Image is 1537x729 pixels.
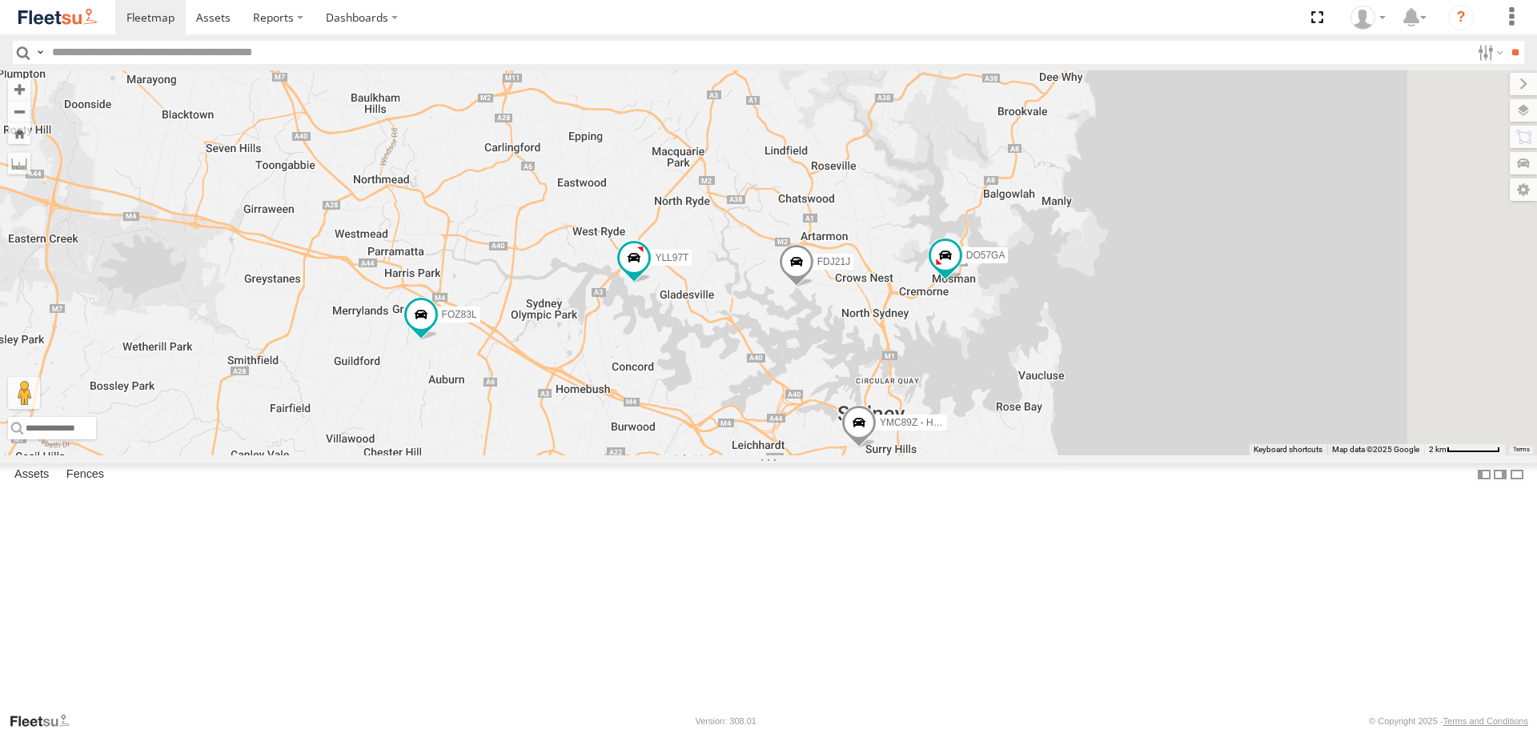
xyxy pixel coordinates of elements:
label: Dock Summary Table to the Right [1492,463,1508,487]
div: Piers Hill [1345,6,1391,30]
button: Drag Pegman onto the map to open Street View [8,377,40,409]
a: Terms and Conditions [1443,716,1528,726]
span: YLL97T [655,252,688,263]
button: Keyboard shortcuts [1254,444,1322,455]
button: Zoom out [8,100,30,122]
i: ? [1448,5,1474,30]
label: Dock Summary Table to the Left [1476,463,1492,487]
label: Search Filter Options [1471,41,1506,64]
label: Map Settings [1510,178,1537,201]
button: Zoom Home [8,122,30,144]
span: 2 km [1429,445,1447,454]
span: FOZ83L [442,310,477,321]
label: Assets [6,464,57,487]
span: DO57GA [966,250,1005,262]
button: Zoom in [8,78,30,100]
span: Map data ©2025 Google [1332,445,1419,454]
span: FDJ21J [817,257,850,268]
label: Measure [8,152,30,174]
img: fleetsu-logo-horizontal.svg [16,6,99,28]
a: Terms (opens in new tab) [1513,446,1530,452]
a: Visit our Website [9,713,82,729]
div: Version: 308.01 [696,716,756,726]
label: Fences [58,464,112,487]
span: YMC89Z - HiAce [880,418,952,429]
label: Hide Summary Table [1509,463,1525,487]
label: Search Query [34,41,46,64]
div: © Copyright 2025 - [1369,716,1528,726]
button: Map scale: 2 km per 63 pixels [1424,444,1505,455]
